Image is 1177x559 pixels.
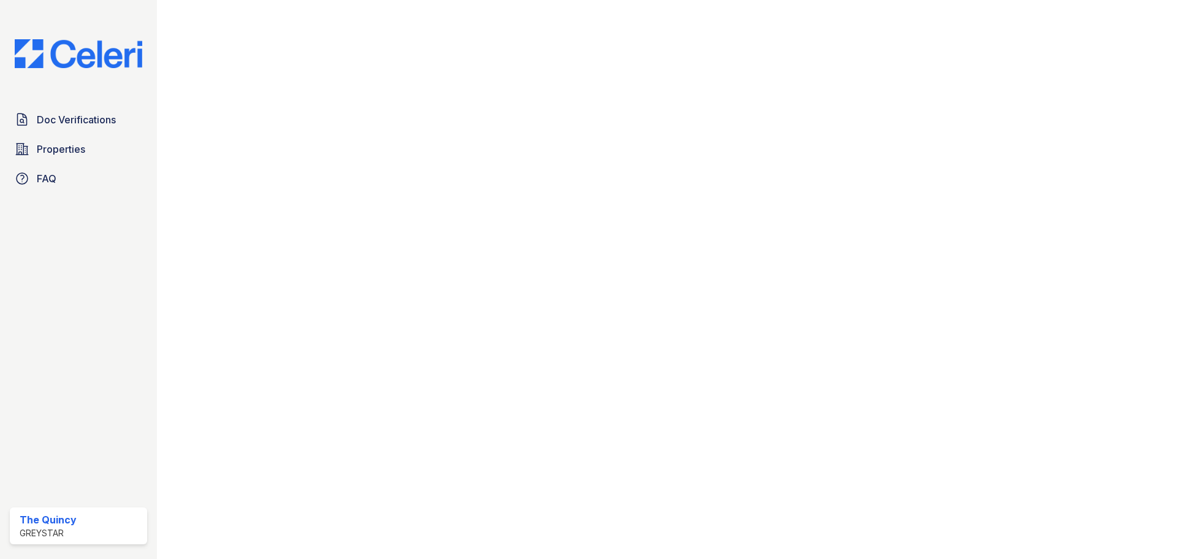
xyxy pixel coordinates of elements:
[37,112,116,127] span: Doc Verifications
[20,512,77,527] div: The Quincy
[37,142,85,156] span: Properties
[37,171,56,186] span: FAQ
[5,39,152,68] img: CE_Logo_Blue-a8612792a0a2168367f1c8372b55b34899dd931a85d93a1a3d3e32e68fde9ad4.png
[10,166,147,191] a: FAQ
[10,137,147,161] a: Properties
[20,527,77,539] div: Greystar
[10,107,147,132] a: Doc Verifications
